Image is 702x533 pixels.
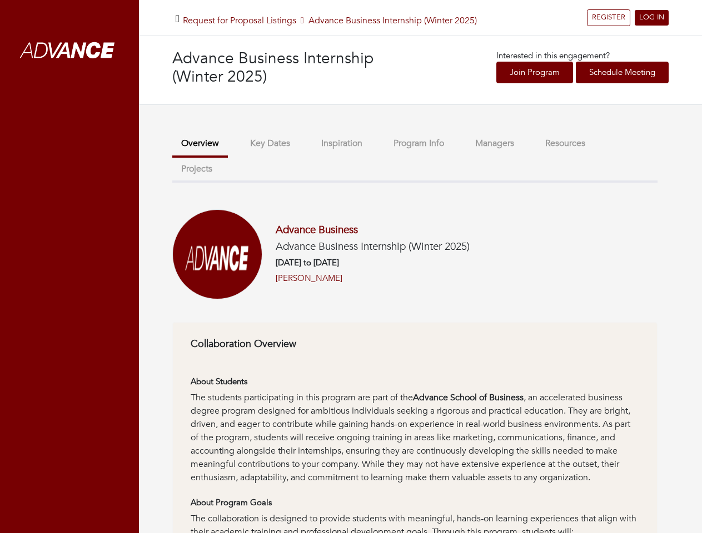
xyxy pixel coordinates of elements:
[191,376,639,386] h6: About Students
[183,16,477,26] h5: Advance Business Internship (Winter 2025)
[496,62,573,83] a: Join Program
[496,49,669,62] p: Interested in this engagement?
[241,132,299,155] button: Key Dates
[635,10,669,26] a: LOG IN
[413,391,524,404] strong: Advance School of Business
[172,157,221,181] button: Projects
[172,132,228,158] button: Overview
[191,338,639,350] h6: Collaboration Overview
[172,49,421,87] h3: Advance Business Internship (Winter 2025)
[276,240,470,253] h5: Advance Business Internship (Winter 2025)
[276,272,342,285] a: [PERSON_NAME]
[276,258,470,268] h6: [DATE] to [DATE]
[11,19,128,83] img: whiteAdvanceLogo.png
[191,391,639,484] div: The students participating in this program are part of the , an accelerated business degree progr...
[587,9,630,26] a: REGISTER
[172,209,262,299] img: Screenshot%202025-01-03%20at%2011.33.57%E2%80%AFAM.png
[385,132,453,155] button: Program Info
[183,14,296,27] a: Request for Proposal Listings
[276,223,358,237] a: Advance Business
[191,497,639,507] h6: About Program Goals
[536,132,594,155] button: Resources
[466,132,523,155] button: Managers
[312,132,371,155] button: Inspiration
[576,62,669,83] a: Schedule Meeting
